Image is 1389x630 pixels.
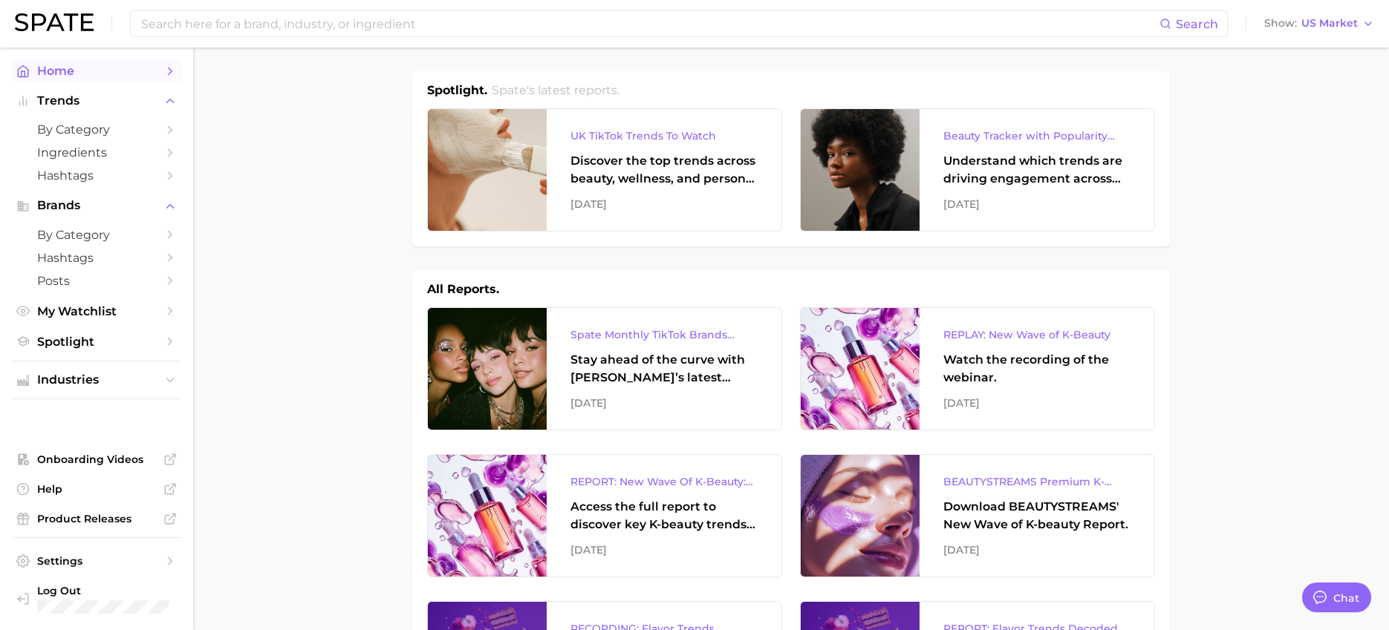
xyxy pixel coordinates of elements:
[37,274,156,288] span: Posts
[37,304,156,318] span: My Watchlist
[37,145,156,160] span: Ingredients
[1260,14,1378,33] button: ShowUS Market
[1264,19,1297,27] span: Show
[427,454,782,577] a: REPORT: New Wave Of K-Beauty: [GEOGRAPHIC_DATA]’s Trending Innovations In Skincare & Color Cosmet...
[943,394,1131,412] div: [DATE]
[12,141,181,164] a: Ingredients
[37,64,156,78] span: Home
[12,194,181,217] button: Brands
[12,118,181,141] a: by Category
[12,580,181,618] a: Log out. Currently logged in with e-mail swiener@maryruthorganics.com.
[943,195,1131,213] div: [DATE]
[800,454,1155,577] a: BEAUTYSTREAMS Premium K-beauty Trends ReportDownload BEAUTYSTREAMS' New Wave of K-beauty Report.[...
[943,127,1131,145] div: Beauty Tracker with Popularity Index
[12,300,181,323] a: My Watchlist
[570,127,758,145] div: UK TikTok Trends To Watch
[12,369,181,391] button: Industries
[943,152,1131,188] div: Understand which trends are driving engagement across platforms in the skin, hair, makeup, and fr...
[12,550,181,572] a: Settings
[37,554,156,568] span: Settings
[427,108,782,232] a: UK TikTok Trends To WatchDiscover the top trends across beauty, wellness, and personal care on Ti...
[492,82,619,99] h2: Spate's latest reports.
[15,13,94,31] img: SPATE
[570,351,758,387] div: Stay ahead of the curve with [PERSON_NAME]’s latest monthly tracker, spotlighting the fastest-gro...
[570,498,758,534] div: Access the full report to discover key K-beauty trends influencing [DATE] beauty market
[12,448,181,470] a: Onboarding Videos
[37,373,156,387] span: Industries
[943,351,1131,387] div: Watch the recording of the webinar.
[12,330,181,353] a: Spotlight
[37,453,156,466] span: Onboarding Videos
[1176,17,1218,31] span: Search
[943,326,1131,344] div: REPLAY: New Wave of K-Beauty
[37,335,156,349] span: Spotlight
[570,152,758,188] div: Discover the top trends across beauty, wellness, and personal care on TikTok [GEOGRAPHIC_DATA].
[37,512,156,525] span: Product Releases
[943,498,1131,534] div: Download BEAUTYSTREAMS' New Wave of K-beauty Report.
[12,59,181,82] a: Home
[37,251,156,265] span: Hashtags
[37,122,156,137] span: by Category
[427,280,499,298] h1: All Reports.
[570,473,758,490] div: REPORT: New Wave Of K-Beauty: [GEOGRAPHIC_DATA]’s Trending Innovations In Skincare & Color Cosmetics
[12,478,181,500] a: Help
[570,326,758,344] div: Spate Monthly TikTok Brands Tracker
[37,94,156,108] span: Trends
[570,195,758,213] div: [DATE]
[570,541,758,559] div: [DATE]
[427,307,782,430] a: Spate Monthly TikTok Brands TrackerStay ahead of the curve with [PERSON_NAME]’s latest monthly tr...
[943,541,1131,559] div: [DATE]
[943,473,1131,490] div: BEAUTYSTREAMS Premium K-beauty Trends Report
[12,90,181,112] button: Trends
[12,164,181,187] a: Hashtags
[12,246,181,269] a: Hashtags
[12,223,181,246] a: by Category
[37,228,156,242] span: by Category
[570,394,758,412] div: [DATE]
[12,508,181,530] a: Product Releases
[140,11,1159,36] input: Search here for a brand, industry, or ingredient
[37,199,156,212] span: Brands
[12,269,181,292] a: Posts
[1301,19,1358,27] span: US Market
[37,584,207,597] span: Log Out
[37,482,156,496] span: Help
[800,307,1155,430] a: REPLAY: New Wave of K-BeautyWatch the recording of the webinar.[DATE]
[427,82,487,99] h1: Spotlight.
[37,168,156,183] span: Hashtags
[800,108,1155,232] a: Beauty Tracker with Popularity IndexUnderstand which trends are driving engagement across platfor...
